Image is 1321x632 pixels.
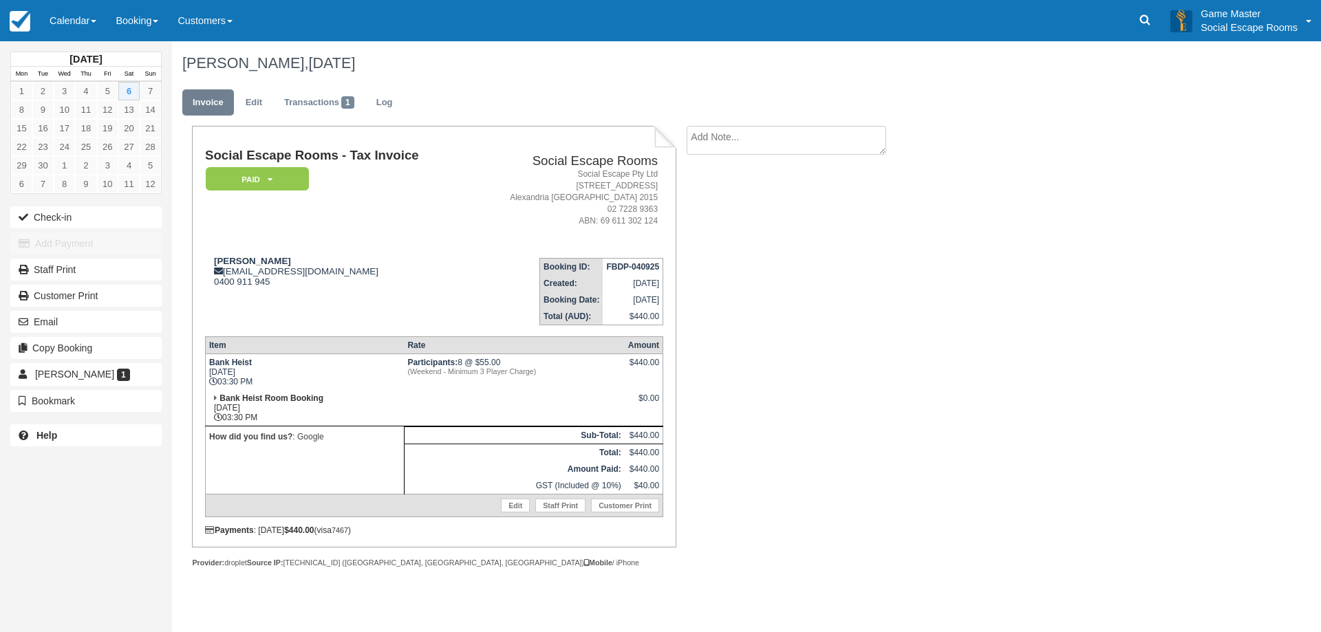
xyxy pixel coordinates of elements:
[209,358,252,367] strong: Bank Heist
[11,175,32,193] a: 6
[118,100,140,119] a: 13
[54,138,75,156] a: 24
[140,138,161,156] a: 28
[603,275,663,292] td: [DATE]
[1201,7,1298,21] p: Game Master
[205,525,663,535] div: : [DATE] (visa )
[36,430,57,441] b: Help
[341,96,354,109] span: 1
[10,11,30,32] img: checkfront-main-nav-mini-logo.png
[11,82,32,100] a: 1
[118,119,140,138] a: 20
[140,156,161,175] a: 5
[10,259,162,281] a: Staff Print
[54,67,75,82] th: Wed
[274,89,365,116] a: Transactions1
[32,138,54,156] a: 23
[10,285,162,307] a: Customer Print
[606,262,659,272] strong: FBDP-040925
[603,292,663,308] td: [DATE]
[54,100,75,119] a: 10
[535,499,586,512] a: Staff Print
[205,525,254,535] strong: Payments
[404,426,624,444] th: Sub-Total:
[332,526,348,534] small: 7467
[75,138,96,156] a: 25
[205,149,468,163] h1: Social Escape Rooms - Tax Invoice
[501,499,530,512] a: Edit
[118,156,140,175] a: 4
[140,82,161,100] a: 7
[140,119,161,138] a: 21
[54,175,75,193] a: 8
[97,138,118,156] a: 26
[10,363,162,385] a: [PERSON_NAME] 1
[97,100,118,119] a: 12
[69,54,102,65] strong: [DATE]
[625,336,663,353] th: Amount
[247,558,283,567] strong: Source IP:
[10,311,162,333] button: Email
[118,67,140,82] th: Sat
[603,308,663,325] td: $440.00
[75,67,96,82] th: Thu
[32,119,54,138] a: 16
[205,390,404,426] td: [DATE] 03:30 PM
[75,82,96,100] a: 4
[591,499,659,512] a: Customer Print
[182,55,1152,72] h1: [PERSON_NAME],
[540,275,603,292] th: Created:
[308,54,355,72] span: [DATE]
[404,336,624,353] th: Rate
[97,119,118,138] a: 19
[628,358,659,378] div: $440.00
[118,82,140,100] a: 6
[11,119,32,138] a: 15
[10,337,162,359] button: Copy Booking
[11,67,32,82] th: Mon
[628,393,659,414] div: $0.00
[32,100,54,119] a: 9
[407,367,621,375] em: (Weekend - Minimum 3 Player Charge)
[209,432,292,442] strong: How did you find us?
[404,444,624,461] th: Total:
[404,353,624,390] td: 8 @ $55.00
[10,232,162,254] button: Add Payment
[540,292,603,308] th: Booking Date:
[117,369,130,381] span: 1
[235,89,272,116] a: Edit
[11,138,32,156] a: 22
[284,525,314,535] strong: $440.00
[206,167,309,191] em: Paid
[540,308,603,325] th: Total (AUD):
[140,175,161,193] a: 12
[205,256,468,287] div: [EMAIL_ADDRESS][DOMAIN_NAME] 0400 911 945
[32,156,54,175] a: 30
[10,390,162,412] button: Bookmark
[584,558,612,567] strong: Mobile
[404,461,624,477] th: Amount Paid:
[473,168,658,228] address: Social Escape Pty Ltd [STREET_ADDRESS] Alexandria [GEOGRAPHIC_DATA] 2015 02 7228 9363 ABN: 69 611...
[32,82,54,100] a: 2
[54,156,75,175] a: 1
[1201,21,1298,34] p: Social Escape Rooms
[540,258,603,275] th: Booking ID:
[209,430,400,444] p: : Google
[10,206,162,228] button: Check-in
[404,477,624,494] td: GST (Included @ 10%)
[182,89,234,116] a: Invoice
[75,175,96,193] a: 9
[97,82,118,100] a: 5
[10,424,162,446] a: Help
[214,256,291,266] strong: [PERSON_NAME]
[473,154,658,168] h2: Social Escape Rooms
[407,358,458,367] strong: Participants
[75,100,96,119] a: 11
[118,138,140,156] a: 27
[54,119,75,138] a: 17
[205,336,404,353] th: Item
[625,477,663,494] td: $40.00
[140,67,161,82] th: Sun
[219,393,323,403] strong: Bank Heist Room Booking
[625,426,663,444] td: $440.00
